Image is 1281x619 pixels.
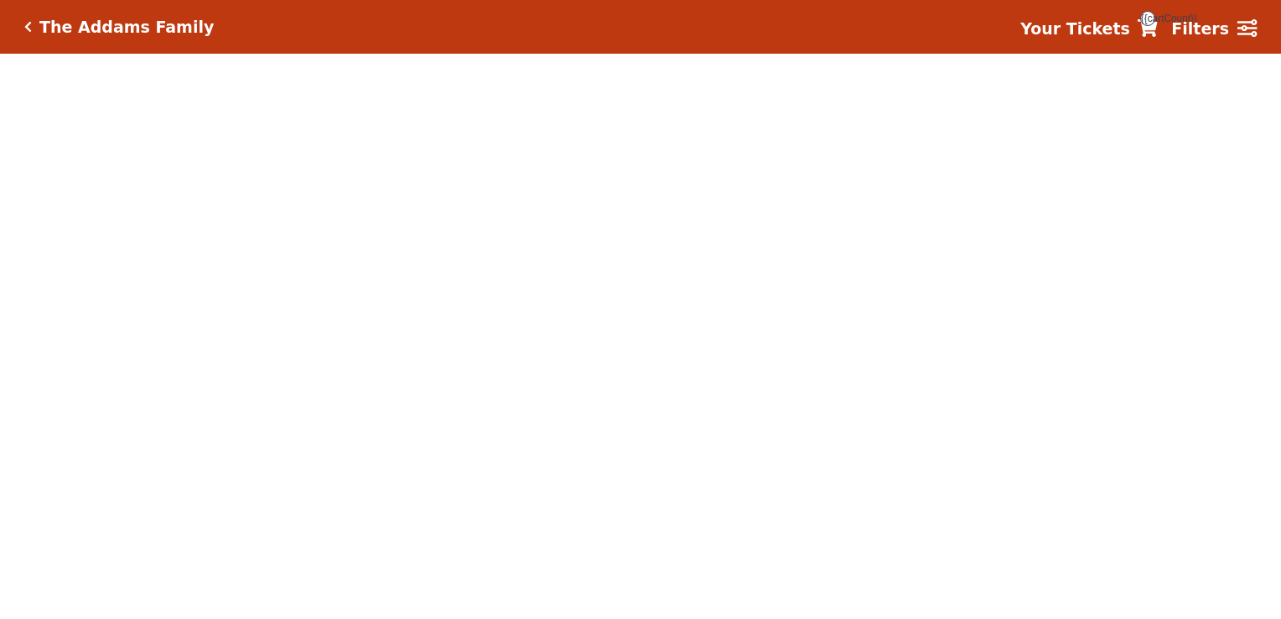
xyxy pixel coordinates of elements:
a: Click here to go back to filters [24,21,32,33]
strong: Filters [1171,19,1229,38]
a: Filters [1171,17,1257,41]
span: {{cartCount}} [1140,11,1155,26]
strong: Your Tickets [1020,19,1130,38]
h5: The Addams Family [39,18,214,37]
a: Your Tickets {{cartCount}} [1020,17,1158,41]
